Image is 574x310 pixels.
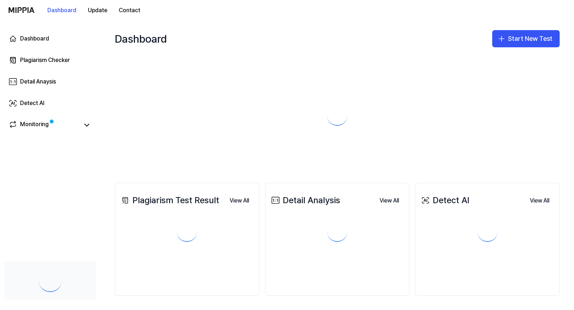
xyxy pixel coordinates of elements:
button: View All [224,194,255,208]
div: Monitoring [20,120,49,130]
div: Plagiarism Checker [20,56,70,65]
a: View All [374,193,405,208]
a: Plagiarism Checker [4,52,96,69]
a: View All [524,193,555,208]
img: logo [9,7,34,13]
button: View All [524,194,555,208]
div: Detail Analysis [270,194,340,207]
div: Plagiarism Test Result [119,194,219,207]
a: Update [82,0,113,20]
div: Dashboard [115,27,167,50]
a: View All [224,193,255,208]
a: Dashboard [4,30,96,47]
a: Detail Anaysis [4,73,96,90]
div: Detail Anaysis [20,77,56,86]
div: Detect AI [420,194,469,207]
div: Detect AI [20,99,44,108]
button: Start New Test [492,30,560,47]
button: View All [374,194,405,208]
a: Monitoring [9,120,79,130]
button: Contact [113,3,146,18]
button: Dashboard [42,3,82,18]
button: Update [82,3,113,18]
div: Dashboard [20,34,49,43]
a: Detect AI [4,95,96,112]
